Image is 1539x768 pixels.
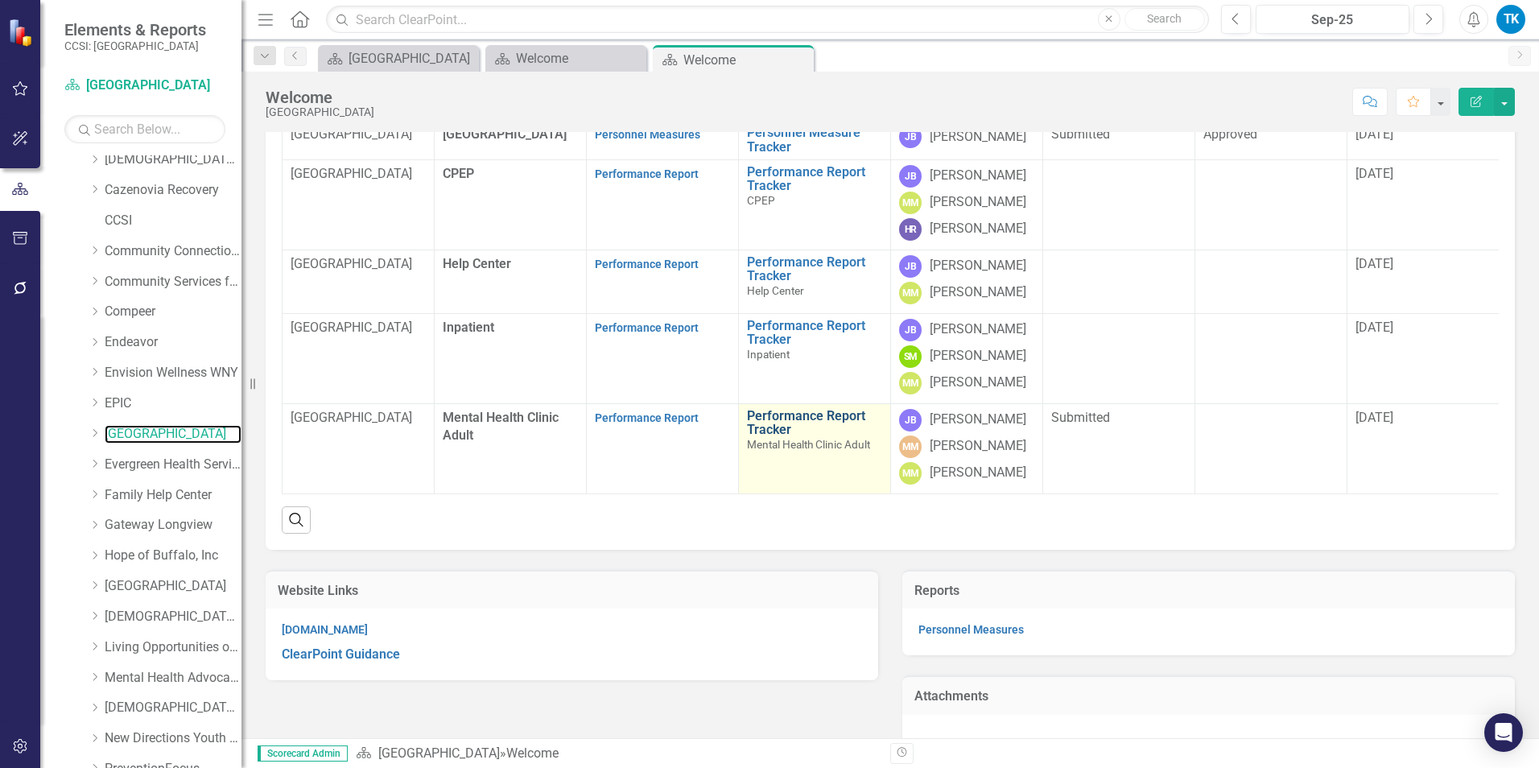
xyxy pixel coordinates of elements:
td: Double-Click to Edit [1043,159,1195,250]
td: Double-Click to Edit Right Click for Context Menu [739,121,891,159]
span: [DATE] [1355,410,1393,425]
div: JB [899,165,922,188]
a: Evergreen Health Services [105,456,241,474]
td: Double-Click to Edit [891,403,1043,493]
a: EPIC [105,394,241,413]
a: Performance Report [595,411,699,424]
a: [DEMOGRAPHIC_DATA] Family Services [105,608,241,626]
td: Double-Click to Edit [1195,313,1347,403]
img: ClearPoint Strategy [6,17,37,47]
a: Performance Report Tracker [747,255,882,283]
div: [PERSON_NAME] [930,320,1026,339]
td: Double-Click to Edit [1347,159,1500,250]
span: Help Center [443,256,511,271]
a: [GEOGRAPHIC_DATA] [64,76,225,95]
td: Double-Click to Edit [587,121,739,159]
p: [GEOGRAPHIC_DATA] [291,319,426,337]
a: [GEOGRAPHIC_DATA] [105,425,241,444]
h3: Website Links [278,584,866,598]
td: Double-Click to Edit [283,403,435,493]
a: Personnel Measures [918,623,1024,636]
td: Double-Click to Edit [891,313,1043,403]
div: JB [899,409,922,431]
span: Scorecard Admin [258,745,348,762]
td: Double-Click to Edit [587,313,739,403]
div: [GEOGRAPHIC_DATA] [266,106,374,118]
span: Inpatient [443,320,494,335]
div: MM [899,436,922,458]
div: [PERSON_NAME] [930,347,1026,365]
span: Search [1147,12,1182,25]
h3: Reports [914,584,1503,598]
td: Double-Click to Edit Right Click for Context Menu [739,250,891,313]
a: New Directions Youth & Family Services, Inc. [105,729,241,748]
div: MM [899,462,922,485]
button: Search [1124,8,1205,31]
span: Elements & Reports [64,20,206,39]
span: Submitted [1051,126,1110,142]
a: Community Services for Every1, Inc. [105,273,241,291]
p: [GEOGRAPHIC_DATA] [291,409,426,427]
a: Personnel Measure Tracker [747,126,882,154]
td: Double-Click to Edit Right Click for Context Menu [739,403,891,493]
input: Search ClearPoint... [326,6,1209,34]
a: Performance Report Tracker [747,165,882,193]
a: Performance Report [595,258,699,270]
div: JB [899,126,922,148]
a: CCSI [105,212,241,230]
div: Welcome [683,50,810,70]
span: Mental Health Clinic Adult [747,438,870,451]
span: [DATE] [1355,126,1393,142]
div: [PERSON_NAME] [930,283,1026,302]
div: [PERSON_NAME] [930,167,1026,185]
td: Double-Click to Edit [1347,121,1500,159]
a: Endeavor [105,333,241,352]
a: [GEOGRAPHIC_DATA] [378,745,500,761]
p: [GEOGRAPHIC_DATA] [291,126,426,144]
td: Double-Click to Edit [1043,121,1195,159]
a: Gateway Longview [105,516,241,535]
td: Double-Click to Edit [1195,159,1347,250]
button: TK [1496,5,1525,34]
a: Performance Report Tracker [747,409,882,437]
a: [DEMOGRAPHIC_DATA] Comm Svces [105,699,241,717]
span: Inpatient [747,348,790,361]
span: [DATE] [1355,166,1393,181]
span: Approved [1203,126,1257,142]
span: Help Center [747,284,804,297]
td: Double-Click to Edit Right Click for Context Menu [739,313,891,403]
p: [GEOGRAPHIC_DATA] [291,165,426,184]
div: [PERSON_NAME] [930,411,1026,429]
td: Double-Click to Edit [891,121,1043,159]
a: Performance Report [595,167,699,180]
td: Double-Click to Edit [1043,403,1195,493]
td: Double-Click to Edit [1043,250,1195,313]
div: [PERSON_NAME] [930,464,1026,482]
span: CPEP [747,194,775,207]
div: [PERSON_NAME] [930,128,1026,147]
small: CCSI: [GEOGRAPHIC_DATA] [64,39,206,52]
td: Double-Click to Edit [891,250,1043,313]
td: Double-Click to Edit [1347,250,1500,313]
span: Submitted [1051,410,1110,425]
div: » [356,745,878,763]
div: [PERSON_NAME] [930,374,1026,392]
td: Double-Click to Edit [283,159,435,250]
span: [GEOGRAPHIC_DATA] [443,126,567,142]
div: [PERSON_NAME] [930,193,1026,212]
span: Mental Health Clinic Adult [443,410,559,444]
div: JB [899,255,922,278]
td: Double-Click to Edit [283,121,435,159]
a: ClearPoint Guidance [282,646,400,662]
div: [PERSON_NAME] [930,257,1026,275]
a: Compeer [105,303,241,321]
a: Personnel Measures [595,128,700,141]
div: Welcome [506,745,559,761]
div: MM [899,192,922,214]
div: Sep-25 [1261,10,1404,30]
div: Welcome [266,89,374,106]
span: CPEP [443,166,474,181]
div: [GEOGRAPHIC_DATA] [349,48,475,68]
